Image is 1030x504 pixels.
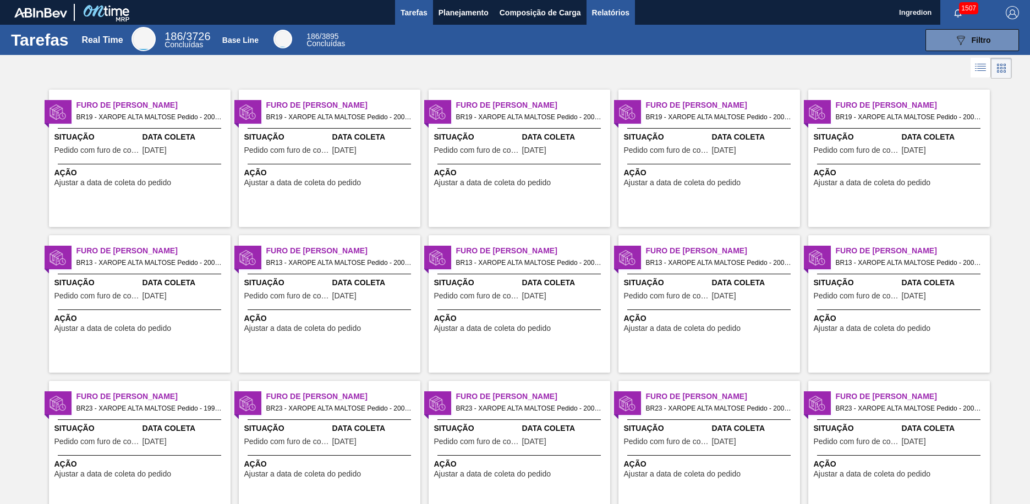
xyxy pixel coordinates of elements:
[332,146,357,154] span: 07/08/2025
[456,402,601,414] span: BR23 - XAROPE ALTA MALTOSE Pedido - 2005416
[522,146,546,154] span: 10/08/2025
[54,470,172,478] span: Ajustar a data de coleta do pedido
[76,257,222,269] span: BR13 - XAROPE ALTA MALTOSE Pedido - 2002828
[306,39,345,48] span: Concluídas
[332,277,418,289] span: Data Coleta
[81,35,123,45] div: Real Time
[244,437,330,446] span: Pedido com furo de coleta
[266,245,420,257] span: Furo de Coleta
[54,131,140,143] span: Situação
[50,250,66,266] img: status
[646,402,791,414] span: BR23 - XAROPE ALTA MALTOSE Pedido - 2005984
[429,104,446,120] img: status
[972,36,991,45] span: Filtro
[244,146,330,154] span: Pedido com furo de coleta
[165,30,183,42] span: 186
[54,423,140,434] span: Situação
[239,250,256,266] img: status
[814,277,899,289] span: Situação
[266,257,412,269] span: BR13 - XAROPE ALTA MALTOSE Pedido - 2002834
[434,470,551,478] span: Ajustar a data de coleta do pedido
[76,99,231,111] span: Furo de Coleta
[646,99,800,111] span: Furo de Coleta
[646,257,791,269] span: BR13 - XAROPE ALTA MALTOSE Pedido - 2002836
[624,277,709,289] span: Situação
[1006,6,1019,19] img: Logout
[54,458,228,470] span: Ação
[624,470,741,478] span: Ajustar a data de coleta do pedido
[814,146,899,154] span: Pedido com furo de coleta
[902,423,987,434] span: Data Coleta
[222,36,259,45] div: Base Line
[646,245,800,257] span: Furo de Coleta
[244,470,361,478] span: Ajustar a data de coleta do pedido
[624,146,709,154] span: Pedido com furo de coleta
[624,131,709,143] span: Situação
[244,292,330,300] span: Pedido com furo de coleta
[143,131,228,143] span: Data Coleta
[401,6,428,19] span: Tarefas
[902,131,987,143] span: Data Coleta
[836,391,990,402] span: Furo de Coleta
[332,131,418,143] span: Data Coleta
[11,34,69,46] h1: Tarefas
[143,423,228,434] span: Data Coleta
[76,245,231,257] span: Furo de Coleta
[244,131,330,143] span: Situação
[143,277,228,289] span: Data Coleta
[54,437,140,446] span: Pedido com furo de coleta
[619,104,635,120] img: status
[624,458,797,470] span: Ação
[624,423,709,434] span: Situação
[306,32,338,41] span: / 3895
[434,131,519,143] span: Situação
[814,437,899,446] span: Pedido com furo de coleta
[306,33,345,47] div: Base Line
[76,402,222,414] span: BR23 - XAROPE ALTA MALTOSE Pedido - 1997682
[814,292,899,300] span: Pedido com furo de coleta
[836,245,990,257] span: Furo de Coleta
[266,99,420,111] span: Furo de Coleta
[456,111,601,123] span: BR19 - XAROPE ALTA MALTOSE Pedido - 2001135
[646,391,800,402] span: Furo de Coleta
[50,104,66,120] img: status
[836,111,981,123] span: BR19 - XAROPE ALTA MALTOSE Pedido - 2001137
[54,324,172,333] span: Ajustar a data de coleta do pedido
[434,146,519,154] span: Pedido com furo de coleta
[76,111,222,123] span: BR19 - XAROPE ALTA MALTOSE Pedido - 2001121
[244,179,361,187] span: Ajustar a data de coleta do pedido
[132,27,156,51] div: Real Time
[940,5,976,20] button: Notificações
[273,30,292,48] div: Base Line
[902,146,926,154] span: 10/08/2025
[244,324,361,333] span: Ajustar a data de coleta do pedido
[814,313,987,324] span: Ação
[54,313,228,324] span: Ação
[624,313,797,324] span: Ação
[971,58,991,79] div: Visão em Lista
[646,111,791,123] span: BR19 - XAROPE ALTA MALTOSE Pedido - 2001136
[54,167,228,179] span: Ação
[434,324,551,333] span: Ajustar a data de coleta do pedido
[239,104,256,120] img: status
[76,391,231,402] span: Furo de Coleta
[429,250,446,266] img: status
[592,6,629,19] span: Relatórios
[836,402,981,414] span: BR23 - XAROPE ALTA MALTOSE Pedido - 2005985
[266,391,420,402] span: Furo de Coleta
[456,99,610,111] span: Furo de Coleta
[814,470,931,478] span: Ajustar a data de coleta do pedido
[712,146,736,154] span: 10/08/2025
[244,458,418,470] span: Ação
[244,313,418,324] span: Ação
[814,179,931,187] span: Ajustar a data de coleta do pedido
[332,423,418,434] span: Data Coleta
[54,292,140,300] span: Pedido com furo de coleta
[619,395,635,412] img: status
[836,257,981,269] span: BR13 - XAROPE ALTA MALTOSE Pedido - 2002837
[143,292,167,300] span: 06/08/2025
[165,40,203,49] span: Concluídas
[165,30,210,42] span: / 3726
[902,437,926,446] span: 10/08/2025
[434,292,519,300] span: Pedido com furo de coleta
